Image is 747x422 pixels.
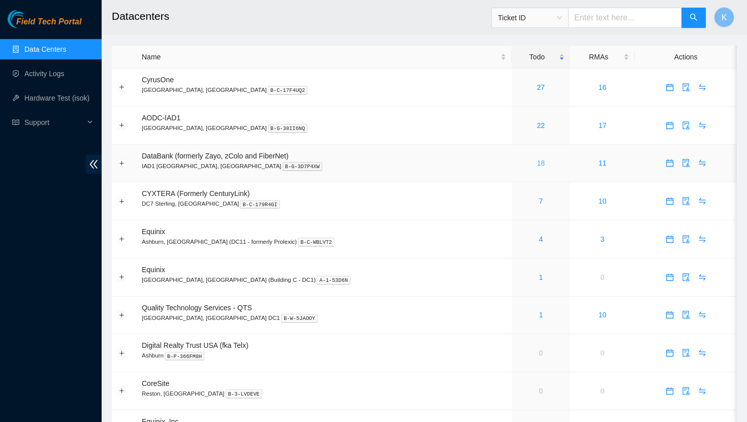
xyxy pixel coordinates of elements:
button: swap [694,345,710,361]
button: swap [694,307,710,323]
span: AODC-IAD1 [142,114,180,122]
a: calendar [662,273,678,281]
a: 1 [539,273,543,281]
p: DC7 Sterling, [GEOGRAPHIC_DATA] [142,199,506,208]
span: audit [678,273,694,281]
a: Hardware Test (isok) [24,94,89,102]
a: Data Centers [24,45,66,53]
a: swap [694,273,710,281]
span: audit [678,121,694,129]
span: Digital Realty Trust USA (fka Telx) [142,341,248,349]
button: swap [694,383,710,399]
input: Enter text here... [568,8,682,28]
p: Ashburn [142,351,506,360]
span: CyrusOne [142,76,174,84]
a: 4 [539,235,543,243]
img: Akamai Technologies [8,10,51,28]
button: Expand row [118,197,126,205]
span: search [690,13,698,23]
a: 11 [599,159,607,167]
kbd: A-1-53D6N [317,276,350,285]
span: swap [695,349,710,357]
button: audit [678,193,694,209]
span: audit [678,83,694,91]
a: audit [678,235,694,243]
button: Expand row [118,273,126,281]
a: calendar [662,197,678,205]
button: calendar [662,307,678,323]
p: [GEOGRAPHIC_DATA], [GEOGRAPHIC_DATA] (Building C - DC1) [142,275,506,284]
kbd: B-C-WBLVT2 [298,238,334,247]
kbd: B-G-3D7P4XW [283,162,323,171]
a: swap [694,387,710,395]
a: swap [694,159,710,167]
a: 18 [537,159,545,167]
button: swap [694,231,710,247]
button: calendar [662,345,678,361]
button: search [681,8,706,28]
a: swap [694,311,710,319]
a: 10 [599,197,607,205]
kbd: B-3-LVDEVE [226,389,262,399]
button: calendar [662,155,678,171]
button: calendar [662,383,678,399]
a: calendar [662,311,678,319]
a: calendar [662,83,678,91]
a: swap [694,197,710,205]
button: Expand row [118,235,126,243]
span: K [722,11,727,24]
a: audit [678,349,694,357]
button: Expand row [118,387,126,395]
span: Field Tech Portal [16,17,81,27]
span: Equinix [142,266,165,274]
a: audit [678,121,694,129]
a: audit [678,311,694,319]
button: Expand row [118,121,126,129]
a: Akamai TechnologiesField Tech Portal [8,18,81,31]
span: swap [695,197,710,205]
a: calendar [662,159,678,167]
th: Actions [635,46,737,69]
p: [GEOGRAPHIC_DATA], [GEOGRAPHIC_DATA] DC1 [142,313,506,322]
a: 10 [599,311,607,319]
span: DataBank (formerly Zayo, zColo and FiberNet) [142,152,289,160]
span: calendar [662,349,677,357]
span: CYXTERA (Formerly CenturyLink) [142,189,250,198]
a: audit [678,159,694,167]
a: Activity Logs [24,70,65,78]
a: calendar [662,121,678,129]
a: calendar [662,387,678,395]
span: audit [678,349,694,357]
p: Reston, [GEOGRAPHIC_DATA] [142,389,506,398]
a: 1 [539,311,543,319]
button: K [714,7,734,27]
kbd: B-C-179R4GI [240,200,280,209]
button: audit [678,79,694,95]
kbd: B-P-366FM8H [165,352,205,361]
p: [GEOGRAPHIC_DATA], [GEOGRAPHIC_DATA] [142,123,506,133]
button: audit [678,155,694,171]
p: [GEOGRAPHIC_DATA], [GEOGRAPHIC_DATA] [142,85,506,94]
button: audit [678,269,694,285]
a: 16 [599,83,607,91]
span: audit [678,159,694,167]
button: swap [694,155,710,171]
a: swap [694,349,710,357]
a: 0 [601,387,605,395]
a: calendar [662,235,678,243]
button: Expand row [118,311,126,319]
span: swap [695,121,710,129]
a: audit [678,197,694,205]
a: audit [678,387,694,395]
button: calendar [662,117,678,134]
button: calendar [662,79,678,95]
a: 0 [539,349,543,357]
button: audit [678,345,694,361]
